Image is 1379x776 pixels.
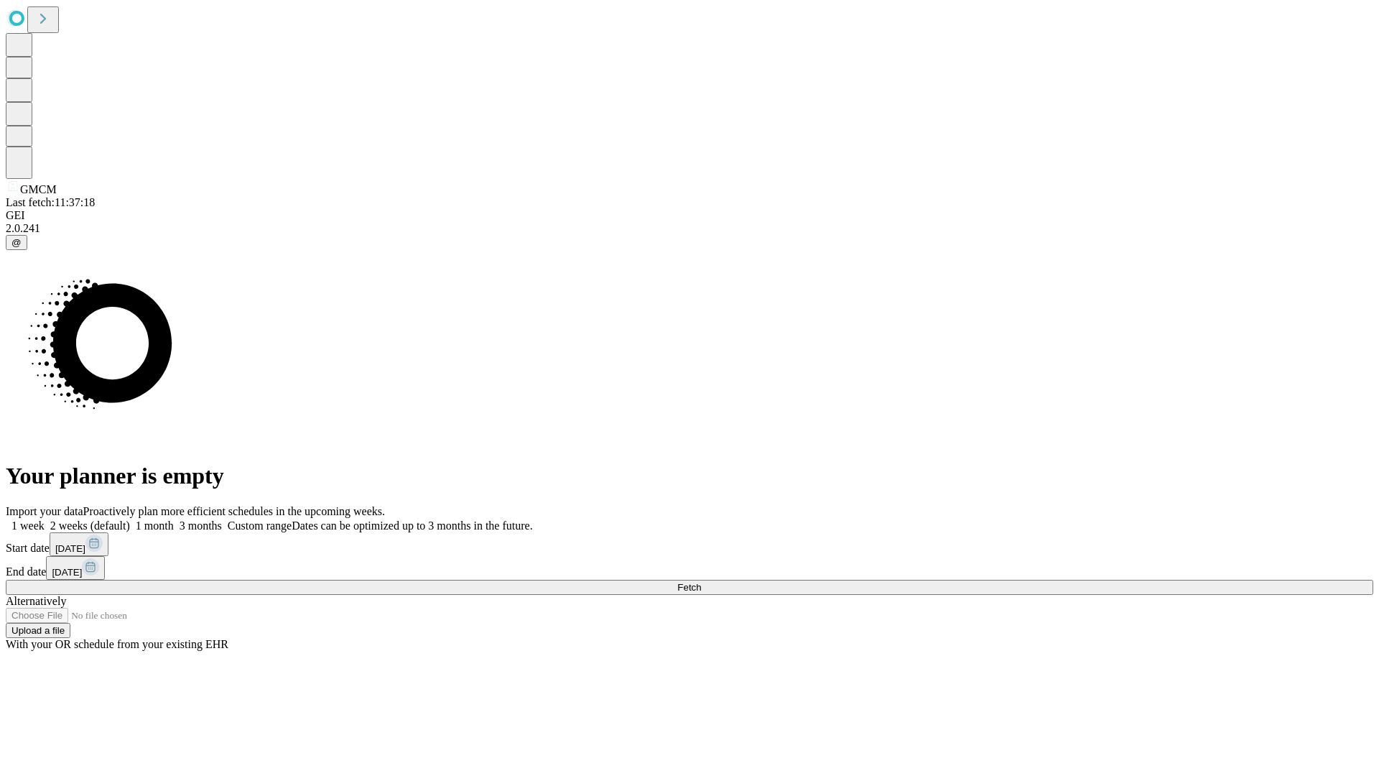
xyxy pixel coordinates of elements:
[52,567,82,578] span: [DATE]
[228,519,292,532] span: Custom range
[11,237,22,248] span: @
[136,519,174,532] span: 1 month
[50,519,130,532] span: 2 weeks (default)
[20,183,57,195] span: GMCM
[6,638,228,650] span: With your OR schedule from your existing EHR
[6,209,1373,222] div: GEI
[46,556,105,580] button: [DATE]
[6,505,83,517] span: Import your data
[292,519,532,532] span: Dates can be optimized up to 3 months in the future.
[50,532,108,556] button: [DATE]
[83,505,385,517] span: Proactively plan more efficient schedules in the upcoming weeks.
[6,595,66,607] span: Alternatively
[180,519,222,532] span: 3 months
[6,235,27,250] button: @
[6,623,70,638] button: Upload a file
[55,543,85,554] span: [DATE]
[677,582,701,593] span: Fetch
[6,532,1373,556] div: Start date
[6,463,1373,489] h1: Your planner is empty
[6,556,1373,580] div: End date
[6,196,95,208] span: Last fetch: 11:37:18
[6,222,1373,235] div: 2.0.241
[6,580,1373,595] button: Fetch
[11,519,45,532] span: 1 week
